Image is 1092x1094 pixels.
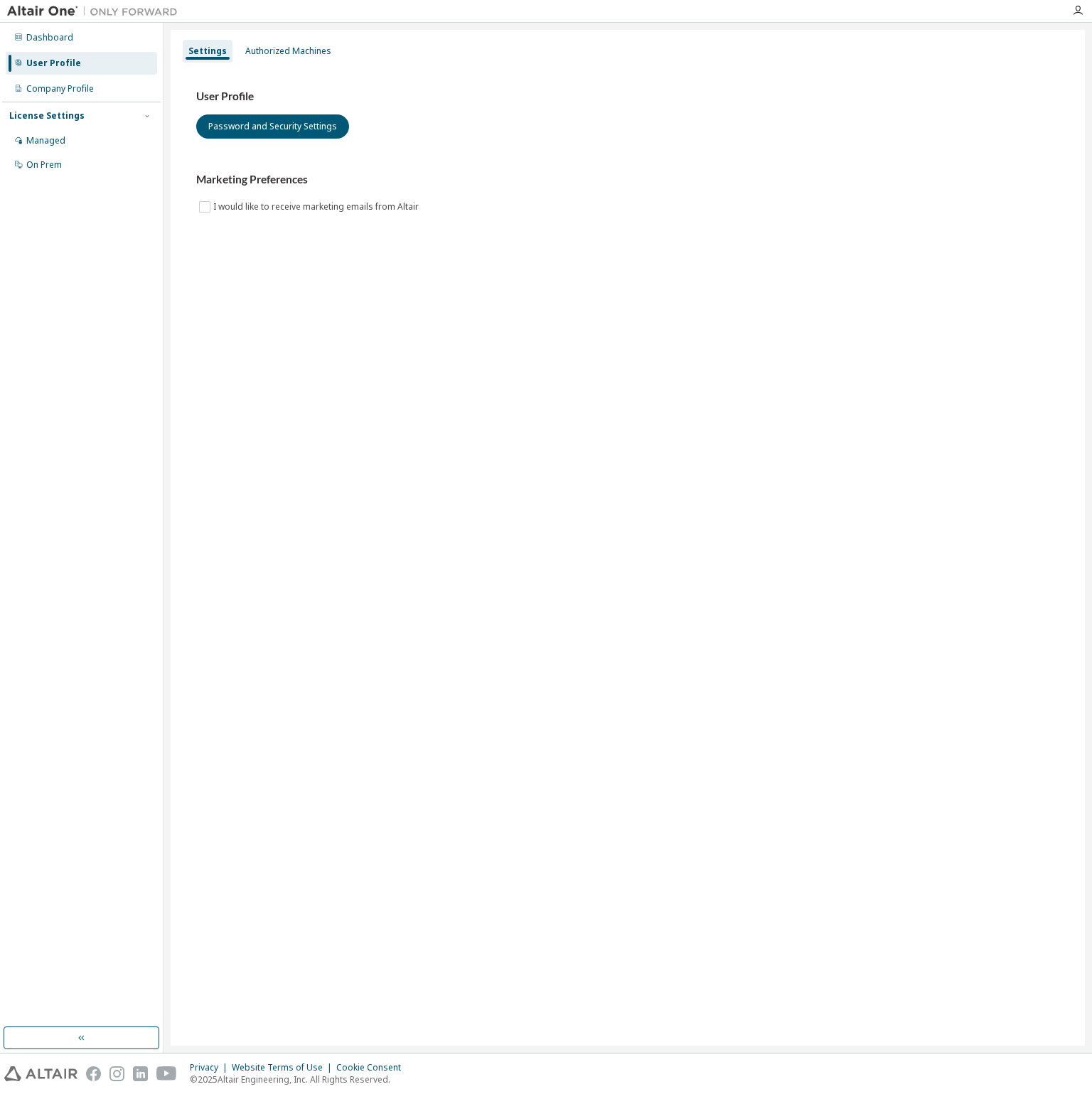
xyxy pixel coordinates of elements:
[190,1062,232,1073] div: Privacy
[133,1066,148,1081] img: linkedin.svg
[26,83,94,95] div: Company Profile
[26,135,65,146] div: Managed
[190,1073,409,1085] p: © 2025 Altair Engineering, Inc. All Rights Reserved.
[109,1066,124,1081] img: instagram.svg
[336,1062,409,1073] div: Cookie Consent
[26,58,81,69] div: User Profile
[196,90,1059,104] h3: User Profile
[4,1066,77,1081] img: altair_logo.svg
[86,1066,101,1081] img: facebook.svg
[26,32,73,43] div: Dashboard
[213,198,422,215] label: I would like to receive marketing emails from Altair
[196,114,349,139] button: Password and Security Settings
[245,45,331,57] div: Authorized Machines
[9,110,85,122] div: License Settings
[26,159,62,171] div: On Prem
[232,1062,336,1073] div: Website Terms of Use
[188,45,227,57] div: Settings
[196,173,1059,187] h3: Marketing Preferences
[7,4,185,18] img: Altair One
[156,1066,177,1081] img: youtube.svg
